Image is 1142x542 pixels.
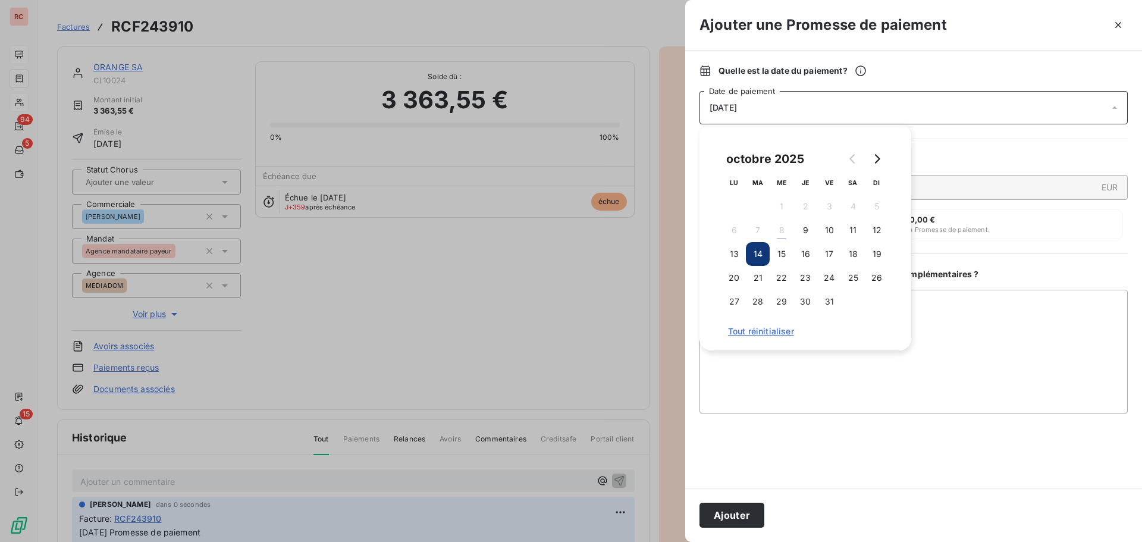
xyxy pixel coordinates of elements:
[1102,502,1130,530] iframe: Intercom live chat
[793,195,817,218] button: 2
[770,290,793,314] button: 29
[817,290,841,314] button: 31
[793,290,817,314] button: 30
[710,103,737,112] span: [DATE]
[841,242,865,266] button: 18
[865,147,889,171] button: Go to next month
[746,171,770,195] th: mardi
[865,195,889,218] button: 5
[817,266,841,290] button: 24
[746,266,770,290] button: 21
[817,171,841,195] th: vendredi
[841,195,865,218] button: 4
[719,65,867,77] span: Quelle est la date du paiement ?
[722,149,808,168] div: octobre 2025
[722,218,746,242] button: 6
[699,14,947,36] h3: Ajouter une Promesse de paiement
[746,290,770,314] button: 28
[817,242,841,266] button: 17
[793,242,817,266] button: 16
[722,266,746,290] button: 20
[722,171,746,195] th: lundi
[746,218,770,242] button: 7
[722,290,746,314] button: 27
[841,218,865,242] button: 11
[770,218,793,242] button: 8
[699,503,764,528] button: Ajouter
[817,195,841,218] button: 3
[817,218,841,242] button: 10
[841,266,865,290] button: 25
[841,147,865,171] button: Go to previous month
[793,266,817,290] button: 23
[746,242,770,266] button: 14
[865,242,889,266] button: 19
[728,327,883,336] span: Tout réinitialiser
[841,171,865,195] th: samedi
[770,195,793,218] button: 1
[770,171,793,195] th: mercredi
[770,266,793,290] button: 22
[793,218,817,242] button: 9
[770,242,793,266] button: 15
[722,242,746,266] button: 13
[909,215,936,224] span: 0,00 €
[865,266,889,290] button: 26
[793,171,817,195] th: jeudi
[865,218,889,242] button: 12
[865,171,889,195] th: dimanche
